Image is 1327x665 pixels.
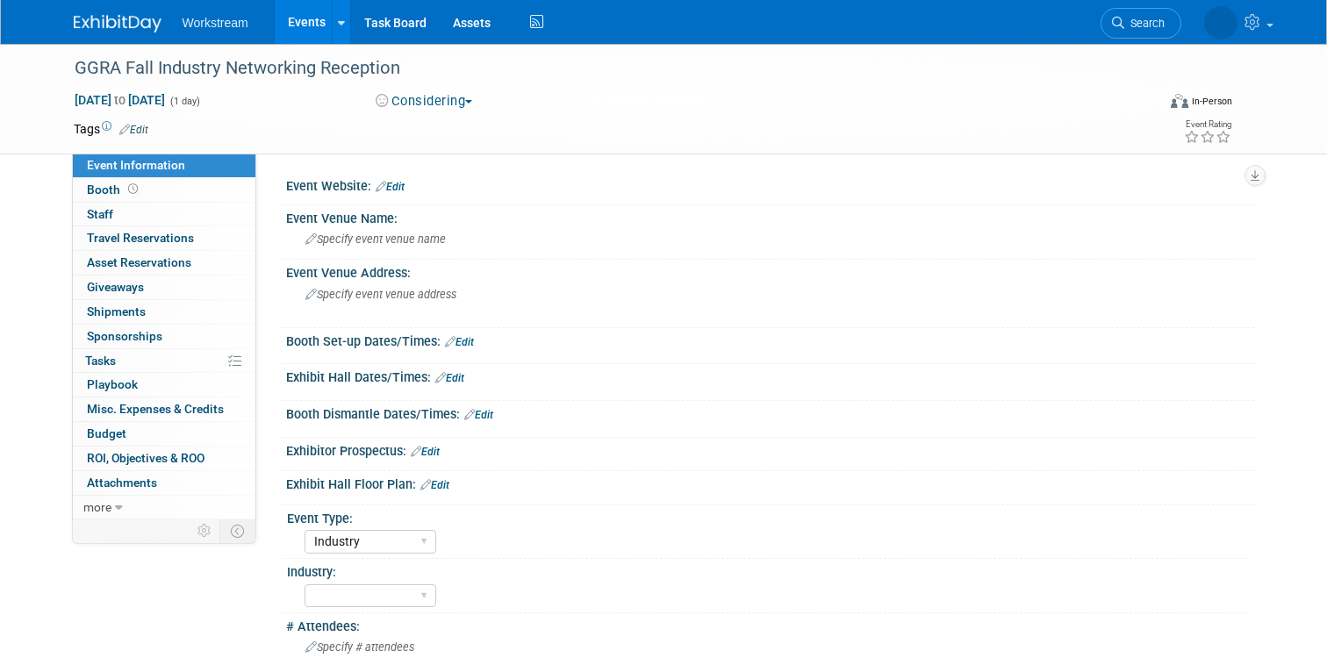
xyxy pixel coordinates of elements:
[87,426,126,440] span: Budget
[1061,91,1232,118] div: Event Format
[369,92,479,111] button: Considering
[119,124,148,136] a: Edit
[1101,8,1181,39] a: Search
[73,226,255,250] a: Travel Reservations
[87,329,162,343] span: Sponsorships
[87,182,141,197] span: Booth
[286,260,1254,282] div: Event Venue Address:
[87,255,191,269] span: Asset Reservations
[87,158,185,172] span: Event Information
[73,203,255,226] a: Staff
[87,280,144,294] span: Giveaways
[169,96,200,107] span: (1 day)
[1191,95,1232,108] div: In-Person
[87,402,224,416] span: Misc. Expenses & Credits
[464,409,493,421] a: Edit
[305,640,414,654] span: Specify # attendees
[435,372,464,384] a: Edit
[73,275,255,299] a: Giveaways
[376,181,405,193] a: Edit
[125,182,141,196] span: Booth not reserved yet
[286,328,1254,351] div: Booth Set-up Dates/Times:
[73,178,255,202] a: Booth
[87,377,138,391] span: Playbook
[286,438,1254,461] div: Exhibitor Prospectus:
[286,173,1254,196] div: Event Website:
[87,231,194,245] span: Travel Reservations
[73,373,255,397] a: Playbook
[74,120,148,138] td: Tags
[286,471,1254,494] div: Exhibit Hall Floor Plan:
[287,505,1246,527] div: Event Type:
[87,476,157,490] span: Attachments
[1184,120,1231,129] div: Event Rating
[73,251,255,275] a: Asset Reservations
[219,519,255,542] td: Toggle Event Tabs
[286,205,1254,227] div: Event Venue Name:
[87,207,113,221] span: Staff
[68,53,1134,84] div: GGRA Fall Industry Networking Reception
[74,92,166,108] span: [DATE] [DATE]
[420,479,449,491] a: Edit
[73,154,255,177] a: Event Information
[73,300,255,324] a: Shipments
[190,519,220,542] td: Personalize Event Tab Strip
[305,232,446,246] span: Specify event venue name
[286,364,1254,387] div: Exhibit Hall Dates/Times:
[286,401,1254,424] div: Booth Dismantle Dates/Times:
[1124,17,1165,30] span: Search
[73,471,255,495] a: Attachments
[73,447,255,470] a: ROI, Objectives & ROO
[73,397,255,421] a: Misc. Expenses & Credits
[74,15,161,32] img: ExhibitDay
[111,93,128,107] span: to
[1204,6,1237,39] img: Tatia Meghdadi
[287,559,1246,581] div: Industry:
[183,16,248,30] span: Workstream
[73,325,255,348] a: Sponsorships
[73,496,255,519] a: more
[83,500,111,514] span: more
[1171,94,1188,108] img: Format-Inperson.png
[445,336,474,348] a: Edit
[87,451,204,465] span: ROI, Objectives & ROO
[305,288,456,301] span: Specify event venue address
[411,446,440,458] a: Edit
[73,349,255,373] a: Tasks
[286,613,1254,635] div: # Attendees:
[73,422,255,446] a: Budget
[87,304,146,318] span: Shipments
[85,354,116,368] span: Tasks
